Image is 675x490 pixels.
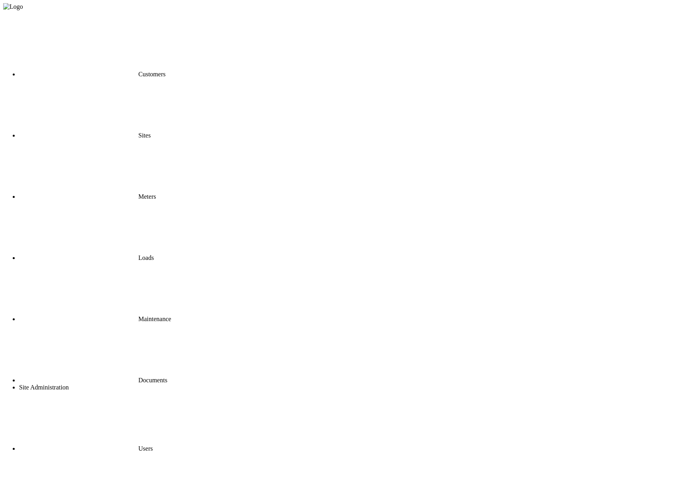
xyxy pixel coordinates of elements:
[19,316,171,322] a: Maintenance
[3,3,23,10] img: Logo
[19,384,672,391] li: Site Administration
[19,254,154,261] a: Loads
[19,445,153,452] a: Users
[19,193,156,200] a: Meters
[19,377,167,383] a: Documents
[19,132,151,139] a: Sites
[19,71,165,77] a: Customers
